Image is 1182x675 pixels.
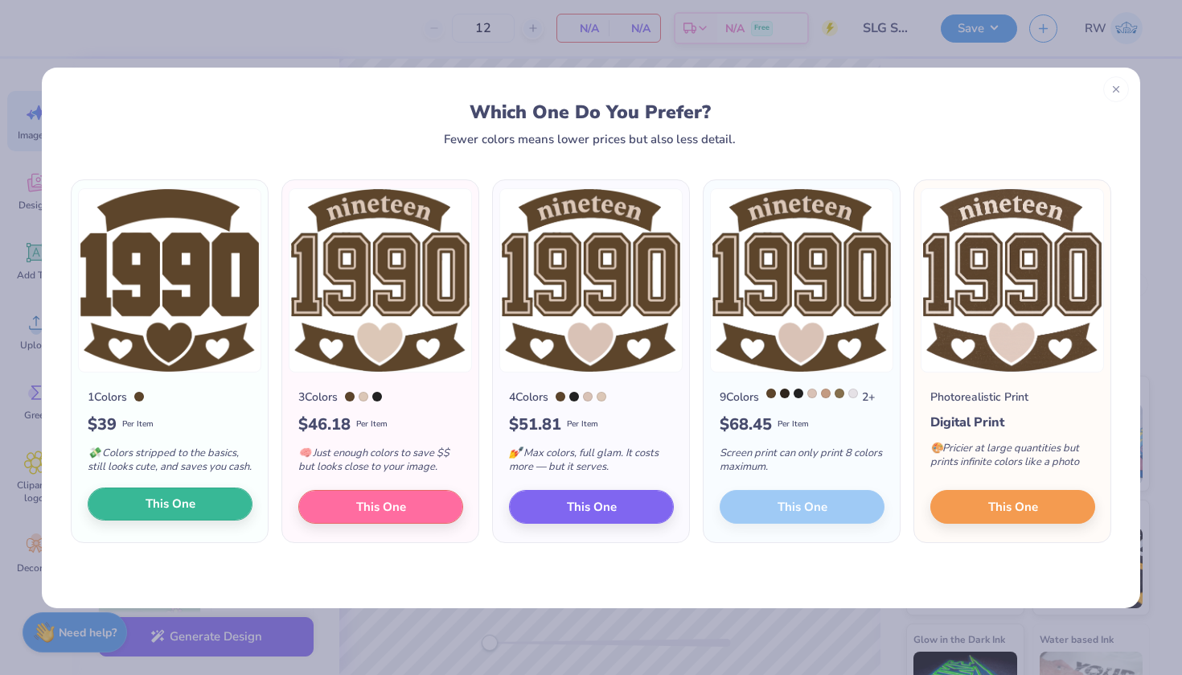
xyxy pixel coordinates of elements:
span: 💸 [88,446,101,460]
img: 4 color option [499,188,683,372]
span: This One [988,497,1038,516]
div: Which One Do You Prefer? [86,101,1095,123]
div: Photorealistic Print [930,389,1028,405]
span: $ 46.18 [298,413,351,437]
div: Max colors, full glam. It costs more — but it serves. [509,437,674,490]
div: 462 C [134,392,144,401]
div: 482 C [597,392,606,401]
div: Colors stripped to the basics, still looks cute, and saves you cash. [88,437,252,490]
div: 462 C [556,392,565,401]
div: Neutral Black C [569,392,579,401]
span: $ 51.81 [509,413,561,437]
div: Fewer colors means lower prices but also less detail. [444,133,736,146]
div: 3 Colors [298,389,338,405]
span: Per Item [356,418,388,430]
img: 9 color option [710,188,893,372]
div: 663 C [848,389,858,398]
button: This One [930,490,1095,524]
img: 1 color option [78,188,261,372]
div: 872 C [835,389,844,398]
div: Neutral Black C [794,389,803,398]
button: This One [509,490,674,524]
span: 🧠 [298,446,311,460]
div: Neutral Black C [372,392,382,401]
span: $ 68.45 [720,413,772,437]
div: 1 Colors [88,389,127,405]
span: Per Item [778,418,809,430]
span: This One [567,497,617,516]
img: 3 color option [289,188,472,372]
div: 462 C [345,392,355,401]
div: 4755 C [583,392,593,401]
div: 4 Colors [509,389,548,405]
div: Pricier at large quantities but prints infinite colors like a photo [930,432,1095,485]
span: $ 39 [88,413,117,437]
div: 4755 C [807,389,817,398]
div: Screen print can only print 8 colors maximum. [720,437,884,490]
div: Digital Print [930,413,1095,432]
span: This One [356,497,406,516]
img: Photorealistic preview [921,188,1104,372]
div: 7521 C [821,389,831,398]
span: This One [146,495,195,513]
button: This One [88,488,252,521]
span: Per Item [122,418,154,430]
button: This One [298,490,463,524]
span: 🎨 [930,441,943,455]
span: 💅 [509,446,522,460]
div: 482 C [359,392,368,401]
div: 9 Colors [720,389,759,405]
span: Per Item [567,418,598,430]
div: Just enough colors to save $$ but looks close to your image. [298,437,463,490]
div: 462 C [766,389,776,398]
div: Black 4 C [780,389,790,398]
div: 2 + [766,389,875,405]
